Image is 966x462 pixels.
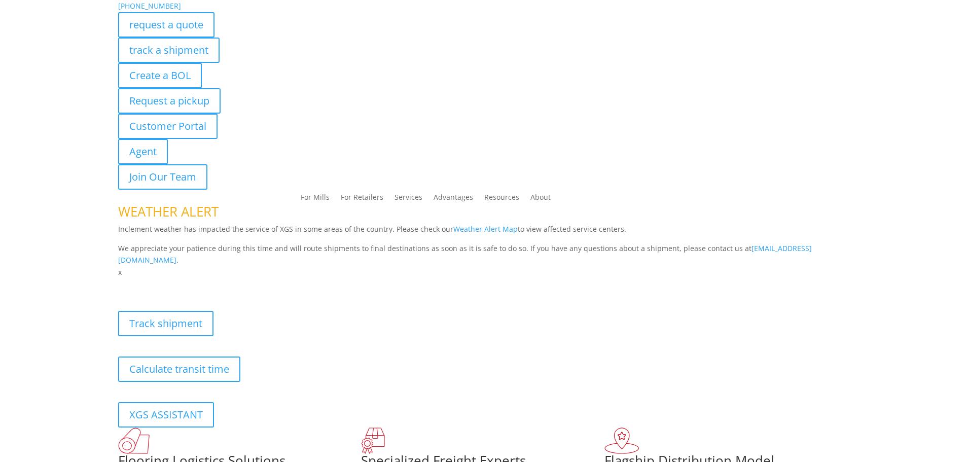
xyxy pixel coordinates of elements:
a: [PHONE_NUMBER] [118,1,181,11]
p: x [118,266,848,278]
a: For Retailers [341,194,383,205]
a: Agent [118,139,168,164]
span: WEATHER ALERT [118,202,219,221]
a: request a quote [118,12,214,38]
a: Track shipment [118,311,213,336]
p: We appreciate your patience during this time and will route shipments to final destinations as so... [118,242,848,267]
a: Advantages [434,194,473,205]
a: Resources [484,194,519,205]
a: Weather Alert Map [453,224,518,234]
a: track a shipment [118,38,220,63]
a: Calculate transit time [118,357,240,382]
a: For Mills [301,194,330,205]
a: Join Our Team [118,164,207,190]
a: Create a BOL [118,63,202,88]
a: Services [395,194,422,205]
a: Customer Portal [118,114,218,139]
img: xgs-icon-total-supply-chain-intelligence-red [118,428,150,454]
a: About [530,194,551,205]
p: Inclement weather has impacted the service of XGS in some areas of the country. Please check our ... [118,223,848,242]
b: Visibility, transparency, and control for your entire supply chain. [118,280,344,290]
a: XGS ASSISTANT [118,402,214,428]
img: xgs-icon-focused-on-flooring-red [361,428,385,454]
img: xgs-icon-flagship-distribution-model-red [604,428,639,454]
a: Request a pickup [118,88,221,114]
